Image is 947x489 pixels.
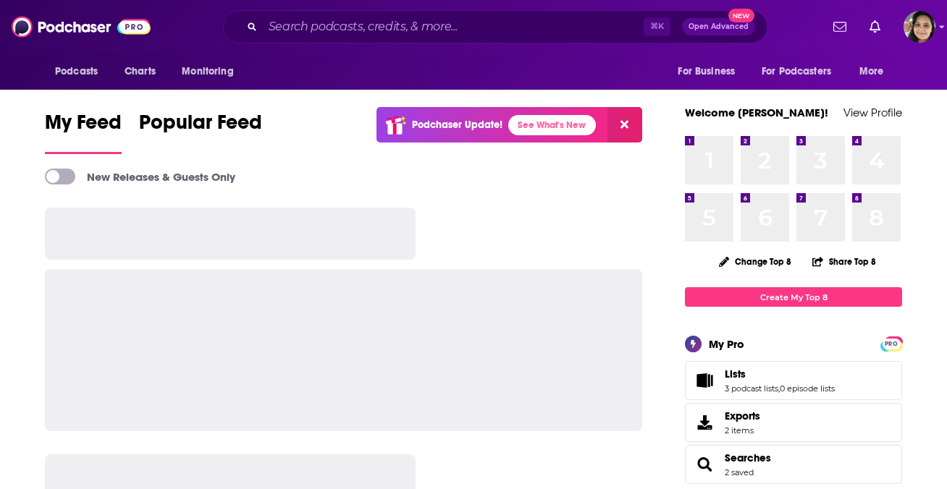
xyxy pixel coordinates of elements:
a: Searches [725,451,771,464]
span: , [778,383,780,394]
button: Change Top 8 [710,252,800,271]
a: 3 podcast lists [725,383,778,394]
a: Popular Feed [139,110,262,154]
button: open menu [849,58,902,85]
span: Open Advanced [689,23,749,30]
button: Open AdvancedNew [682,18,755,35]
button: open menu [668,58,753,85]
a: PRO [883,338,900,349]
a: Charts [115,58,164,85]
span: Exports [725,409,760,422]
span: Lists [685,361,902,400]
p: Podchaser Update! [412,119,502,131]
span: Podcasts [55,61,98,82]
span: For Business [678,61,735,82]
img: Podchaser - Follow, Share and Rate Podcasts [12,13,151,41]
span: ⌘ K [644,17,670,36]
button: Share Top 8 [812,247,877,276]
a: Lists [690,370,719,391]
a: Create My Top 8 [685,287,902,307]
a: 0 episode lists [780,383,835,394]
span: For Podcasters [762,61,831,82]
input: Search podcasts, credits, & more... [263,15,644,38]
span: My Feed [45,110,122,143]
span: Searches [685,445,902,484]
div: My Pro [709,337,744,351]
a: 2 saved [725,467,754,477]
a: Show notifications dropdown [828,14,852,39]
span: Logged in as shelbyjanner [904,11,935,43]
span: New [728,9,754,22]
a: Welcome [PERSON_NAME]! [685,106,828,119]
span: 2 items [725,425,760,435]
button: open menu [172,58,252,85]
span: Popular Feed [139,110,262,143]
img: User Profile [904,11,935,43]
div: Search podcasts, credits, & more... [223,10,767,43]
a: Exports [685,403,902,442]
span: Charts [125,61,156,82]
button: open menu [752,58,852,85]
span: Monitoring [182,61,233,82]
span: More [859,61,884,82]
a: Show notifications dropdown [864,14,886,39]
a: Lists [725,367,835,380]
a: View Profile [843,106,902,119]
button: Show profile menu [904,11,935,43]
button: open menu [45,58,117,85]
a: Searches [690,454,719,475]
span: Lists [725,367,746,380]
span: Exports [690,412,719,433]
a: New Releases & Guests Only [45,169,235,184]
a: My Feed [45,110,122,154]
a: See What's New [508,115,596,135]
span: PRO [883,339,900,349]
